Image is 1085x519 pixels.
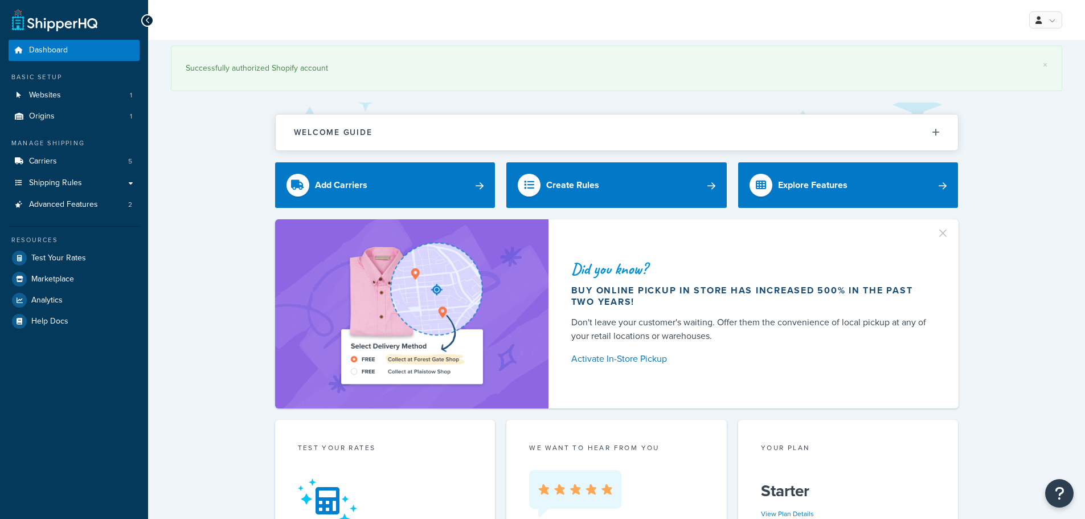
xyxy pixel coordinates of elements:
a: Carriers5 [9,151,140,172]
span: Carriers [29,157,57,166]
span: Advanced Features [29,200,98,210]
h5: Starter [761,482,936,500]
span: 1 [130,91,132,100]
div: Resources [9,235,140,245]
button: Open Resource Center [1045,479,1074,508]
span: Help Docs [31,317,68,326]
div: Explore Features [778,177,847,193]
div: Buy online pickup in store has increased 500% in the past two years! [571,285,931,308]
span: Origins [29,112,55,121]
a: Shipping Rules [9,173,140,194]
a: Help Docs [9,311,140,332]
a: Analytics [9,290,140,310]
a: View Plan Details [761,509,814,519]
a: Origins1 [9,106,140,127]
span: 1 [130,112,132,121]
span: Dashboard [29,46,68,55]
div: Add Carriers [315,177,367,193]
div: Basic Setup [9,72,140,82]
a: Explore Features [738,162,959,208]
div: Successfully authorized Shopify account [186,60,1047,76]
a: Test Your Rates [9,248,140,268]
li: Carriers [9,151,140,172]
span: Analytics [31,296,63,305]
div: Did you know? [571,261,931,277]
div: Your Plan [761,443,936,456]
span: 2 [128,200,132,210]
span: Websites [29,91,61,100]
li: Websites [9,85,140,106]
div: Manage Shipping [9,138,140,148]
span: Test Your Rates [31,254,86,263]
div: Test your rates [298,443,473,456]
a: Activate In-Store Pickup [571,351,931,367]
div: Create Rules [546,177,599,193]
a: × [1043,60,1047,70]
a: Dashboard [9,40,140,61]
a: Add Carriers [275,162,496,208]
img: ad-shirt-map-b0359fc47e01cab431d101c4b569394f6a03f54285957d908178d52f29eb9668.png [309,236,515,391]
a: Marketplace [9,269,140,289]
span: Marketplace [31,275,74,284]
a: Advanced Features2 [9,194,140,215]
h2: Welcome Guide [294,128,372,137]
div: Don't leave your customer's waiting. Offer them the convenience of local pickup at any of your re... [571,316,931,343]
span: Shipping Rules [29,178,82,188]
a: Websites1 [9,85,140,106]
span: 5 [128,157,132,166]
li: Advanced Features [9,194,140,215]
li: Origins [9,106,140,127]
button: Welcome Guide [276,115,958,150]
p: we want to hear from you [529,443,704,453]
a: Create Rules [506,162,727,208]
